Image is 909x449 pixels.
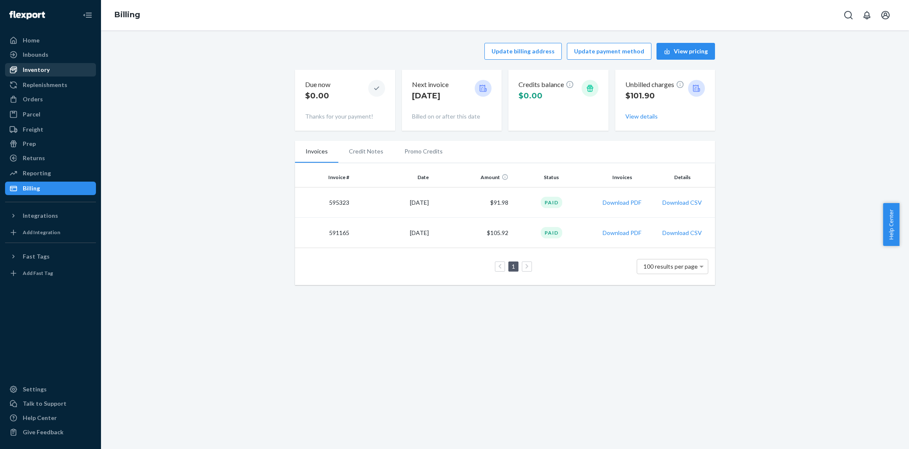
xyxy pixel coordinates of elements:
[656,43,715,60] button: View pricing
[108,3,147,27] ol: breadcrumbs
[23,66,50,74] div: Inventory
[432,188,512,218] td: $91.98
[5,250,96,263] button: Fast Tags
[5,34,96,47] a: Home
[883,203,899,246] button: Help Center
[840,7,857,24] button: Open Search Box
[518,80,574,90] p: Credits balance
[353,167,432,188] th: Date
[541,227,562,238] div: Paid
[412,80,449,90] p: Next invoice
[5,166,96,180] a: Reporting
[23,50,48,59] div: Inbounds
[653,167,715,188] th: Details
[23,36,40,45] div: Home
[23,95,43,103] div: Orders
[23,414,57,422] div: Help Center
[484,43,562,60] button: Update billing address
[23,169,51,177] div: Reporting
[5,48,96,61] a: Inbounds
[625,112,658,121] button: View details
[625,80,684,90] p: Unbilled charges
[305,90,330,101] p: $0.00
[412,112,492,121] p: Billed on or after this date
[23,211,58,220] div: Integrations
[23,229,60,236] div: Add Integration
[5,383,96,396] a: Settings
[518,91,542,100] span: $0.00
[394,141,453,162] li: Promo Credits
[295,218,353,248] td: 591165
[5,63,96,77] a: Inventory
[858,7,875,24] button: Open notifications
[432,218,512,248] td: $105.92
[338,141,394,162] li: Credit Notes
[23,140,36,148] div: Prep
[603,229,641,237] button: Download PDF
[23,125,43,134] div: Freight
[662,229,702,237] button: Download CSV
[591,167,653,188] th: Invoices
[23,110,40,119] div: Parcel
[79,7,96,24] button: Close Navigation
[353,218,432,248] td: [DATE]
[877,7,894,24] button: Open account menu
[23,399,66,408] div: Talk to Support
[5,182,96,195] a: Billing
[295,188,353,218] td: 595323
[5,92,96,106] a: Orders
[5,397,96,410] a: Talk to Support
[5,123,96,136] a: Freight
[625,90,684,101] p: $101.90
[5,137,96,151] a: Prep
[567,43,651,60] button: Update payment method
[541,197,562,208] div: Paid
[5,108,96,121] a: Parcel
[412,90,449,101] p: [DATE]
[23,428,64,436] div: Give Feedback
[23,154,45,162] div: Returns
[23,184,40,193] div: Billing
[23,81,67,89] div: Replenishments
[305,112,385,121] p: Thanks for your payment!
[603,198,641,207] button: Download PDF
[9,11,45,19] img: Flexport logo
[432,167,512,188] th: Amount
[510,263,517,270] a: Page 1 is your current page
[5,411,96,425] a: Help Center
[23,269,53,277] div: Add Fast Tag
[295,141,338,163] li: Invoices
[5,151,96,165] a: Returns
[5,425,96,439] button: Give Feedback
[305,80,330,90] p: Due now
[353,188,432,218] td: [DATE]
[295,167,353,188] th: Invoice #
[5,226,96,239] a: Add Integration
[662,198,702,207] button: Download CSV
[5,78,96,92] a: Replenishments
[512,167,591,188] th: Status
[5,209,96,222] button: Integrations
[23,385,47,394] div: Settings
[23,252,50,261] div: Fast Tags
[643,263,698,270] span: 100 results per page
[5,267,96,280] a: Add Fast Tag
[114,10,140,19] a: Billing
